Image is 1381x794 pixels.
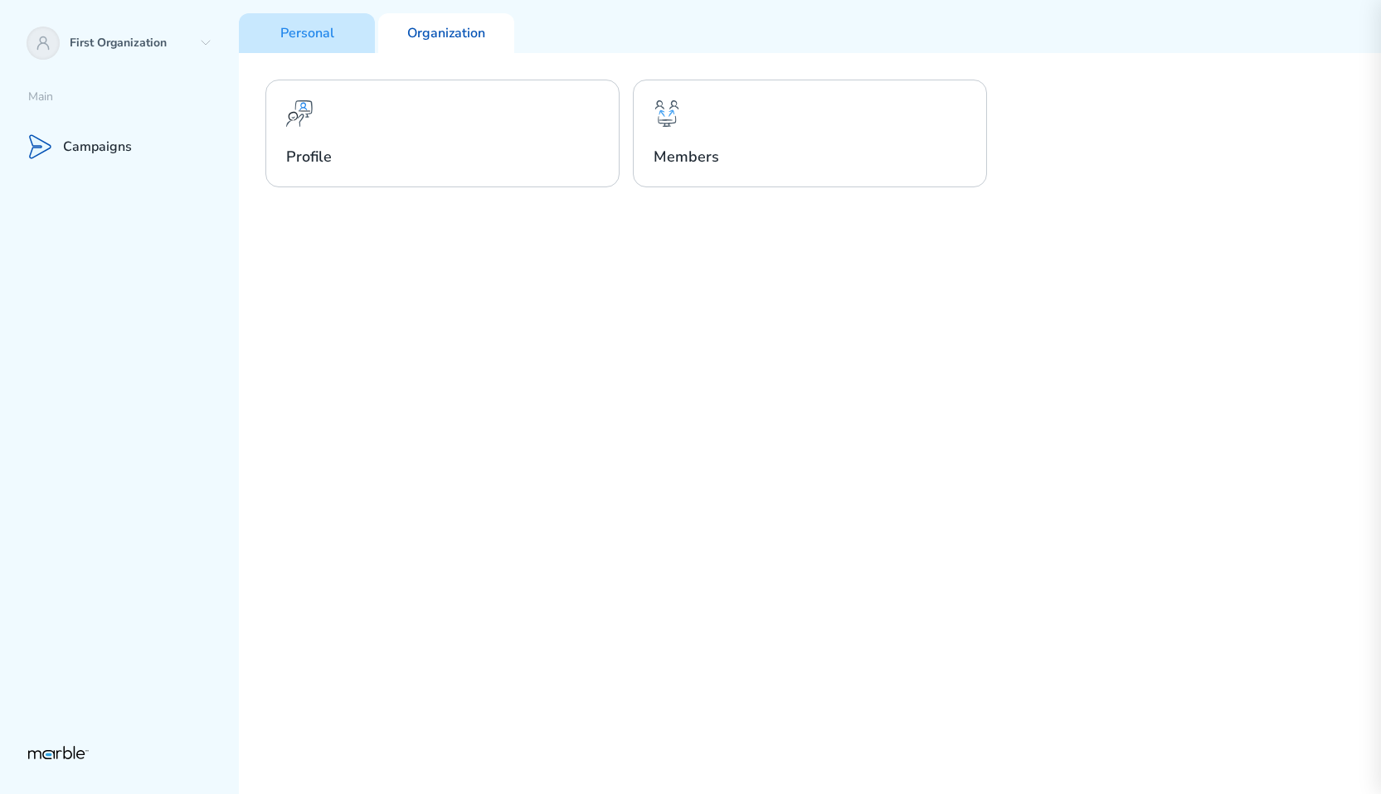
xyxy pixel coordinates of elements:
[63,138,132,156] p: Campaigns
[28,90,239,105] p: Main
[407,25,485,42] p: Organization
[286,147,599,167] h2: Profile
[654,147,966,167] h2: Members
[280,25,334,42] p: Personal
[70,36,192,51] p: First Organization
